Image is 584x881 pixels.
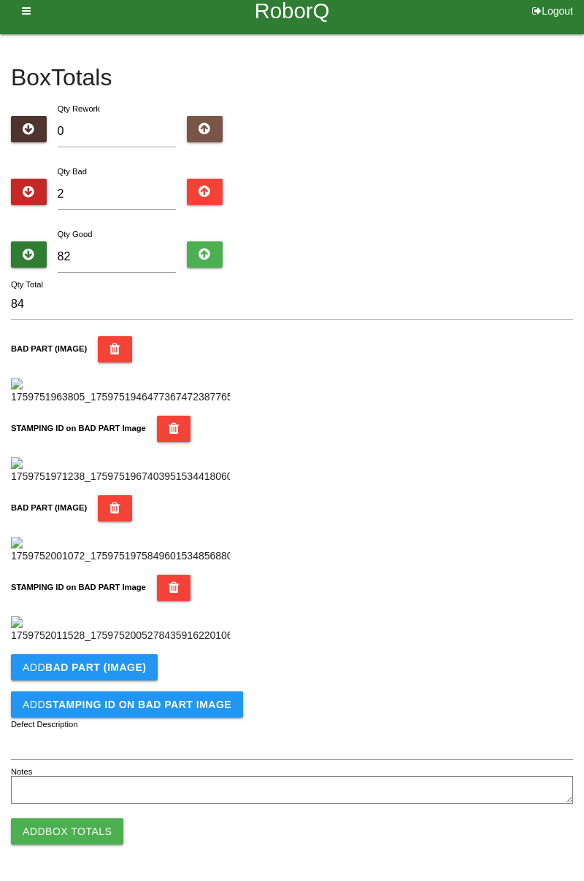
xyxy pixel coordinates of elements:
button: AddBox Totals [11,818,123,845]
label: Notes [11,766,32,778]
button: BAD PART (IMAGE) [98,495,132,521]
b: BAD PART (IMAGE) [11,344,87,353]
b: BAD PART (IMAGE) [45,661,146,673]
button: STAMPING ID on BAD PART Image [157,416,191,442]
label: Qty Bad [58,167,87,176]
label: Defect Description [11,718,78,731]
button: STAMPING ID on BAD PART Image [157,575,191,601]
label: Qty Rework [58,104,100,113]
button: AddBAD PART (IMAGE) [11,654,158,680]
b: BAD PART (IMAGE) [11,503,87,512]
button: AddSTAMPING ID on BAD PART Image [11,691,243,718]
b: STAMPING ID on BAD PART Image [11,583,146,591]
button: BAD PART (IMAGE) [98,336,132,362]
label: Qty Good [58,230,93,238]
img: 1759751971238_1759751967403951534418060660750.jpg [11,457,230,484]
b: STAMPING ID on BAD PART Image [11,424,146,432]
img: 1759752011528_17597520052784359162201066031678.jpg [11,616,230,643]
img: 1759751963805_17597519464773674723877655052387.jpg [11,378,230,405]
img: 1759752001072_17597519758496015348568808027364.jpg [11,537,230,564]
label: Qty Total [11,279,43,291]
b: STAMPING ID on BAD PART Image [45,699,231,710]
h4: Box Totals [11,65,573,90]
